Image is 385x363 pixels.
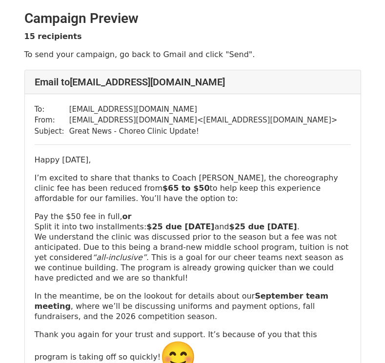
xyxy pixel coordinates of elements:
strong: or [122,212,132,221]
p: Happy [DATE], [35,155,351,165]
strong: $25 due [DATE] [229,222,297,231]
strong: 15 recipients [24,32,82,41]
p: To send your campaign, go back to Gmail and click "Send". [24,49,361,60]
td: Great News - Choreo Clinic Update! [69,126,338,137]
p: We understand the clinic was discussed prior to the season but a fee was not anticipated. Due to ... [35,232,351,283]
h4: Email to [EMAIL_ADDRESS][DOMAIN_NAME] [35,76,351,88]
td: Subject: [35,126,69,137]
em: “all-inclusive” [92,253,146,262]
p: I’m excited to share that thanks to Coach [PERSON_NAME], the choreography clinic fee has been red... [35,173,351,203]
h2: Campaign Preview [24,10,361,27]
b: September team meeting [35,291,328,311]
p: In the meantime, be on the lookout for details about our , where we’ll be discussing uniforms and... [35,291,351,322]
p: Pay the $50 fee in full, [35,211,351,222]
strong: $65 to $50 [162,183,210,193]
td: From: [35,115,69,126]
strong: $25 due [DATE] [146,222,214,231]
td: [EMAIL_ADDRESS][DOMAIN_NAME] < [EMAIL_ADDRESS][DOMAIN_NAME] > [69,115,338,126]
p: Split it into two installments: and . [35,222,351,232]
td: [EMAIL_ADDRESS][DOMAIN_NAME] [69,104,338,115]
td: To: [35,104,69,115]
